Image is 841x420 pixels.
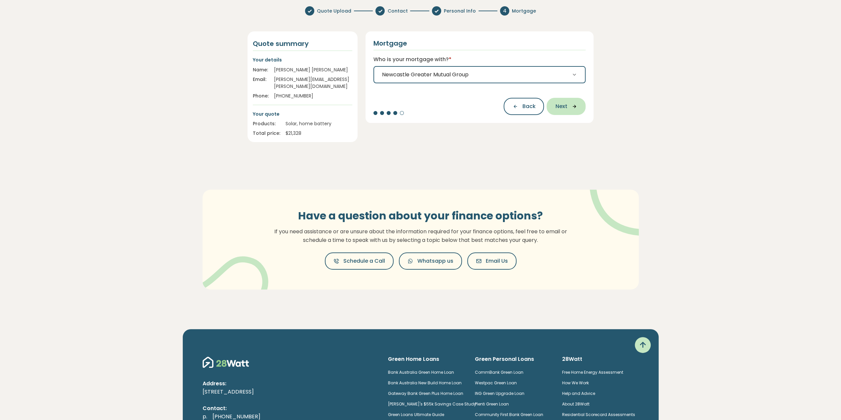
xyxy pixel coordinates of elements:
[475,356,552,363] h6: Green Personal Loans
[270,210,571,222] h3: Have a question about your finance options?
[562,380,589,386] a: How We Work
[373,66,586,83] button: Newcastle Greater Mutual Group
[203,356,249,369] img: 28Watt
[203,379,377,388] p: Address:
[572,172,659,236] img: vector
[522,102,535,110] span: Back
[504,98,544,115] button: Back
[382,71,469,79] span: Newcastle Greater Mutual Group
[512,8,536,15] span: Mortgage
[387,8,407,15] span: Contact
[475,412,543,417] a: Community First Bank Green Loan
[475,380,517,386] a: Westpac Green Loan
[253,130,280,137] div: Total price:
[343,257,385,265] span: Schedule a Call
[388,391,463,396] a: Gateway Bank Green Plus Home Loan
[475,401,509,407] a: Plenti Green Loan
[417,257,453,265] span: Whatsapp us
[325,252,394,270] button: Schedule a Call
[486,257,508,265] span: Email Us
[399,252,462,270] button: Whatsapp us
[562,401,590,407] a: About 28Watt
[388,380,462,386] a: Bank Australia New Build Home Loan
[198,239,268,305] img: vector
[286,120,352,127] div: Solar, home battery
[388,412,444,417] a: Green Loans Ultimate Guide
[562,391,595,396] a: Help and Advice
[203,388,377,396] p: [STREET_ADDRESS]
[388,401,476,407] a: [PERSON_NAME]'s $55k Savings Case Study
[388,369,454,375] a: Bank Australia Green Home Loan
[253,76,269,90] div: Email:
[286,130,352,137] div: $ 21,328
[562,356,639,363] h6: 28Watt
[500,6,509,16] div: 4
[253,110,352,118] p: Your quote
[373,56,451,63] label: Who is your mortgage with?
[253,66,269,73] div: Name:
[203,404,377,413] p: Contact:
[547,98,586,115] button: Next
[388,356,465,363] h6: Green Home Loans
[317,8,351,15] span: Quote Upload
[475,391,524,396] a: ING Green Upgrade Loan
[274,93,352,99] div: [PHONE_NUMBER]
[253,56,352,63] p: Your details
[444,8,476,15] span: Personal Info
[253,120,280,127] div: Products:
[562,412,635,417] a: Residential Scorecard Assessments
[555,102,567,110] span: Next
[274,66,352,73] div: [PERSON_NAME] [PERSON_NAME]
[373,39,407,47] h2: Mortgage
[467,252,516,270] button: Email Us
[253,39,352,48] h4: Quote summary
[274,76,352,90] div: [PERSON_NAME][EMAIL_ADDRESS][PERSON_NAME][DOMAIN_NAME]
[270,227,571,244] p: If you need assistance or are unsure about the information required for your finance options, fee...
[562,369,623,375] a: Free Home Energy Assessment
[475,369,523,375] a: CommBank Green Loan
[253,93,269,99] div: Phone:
